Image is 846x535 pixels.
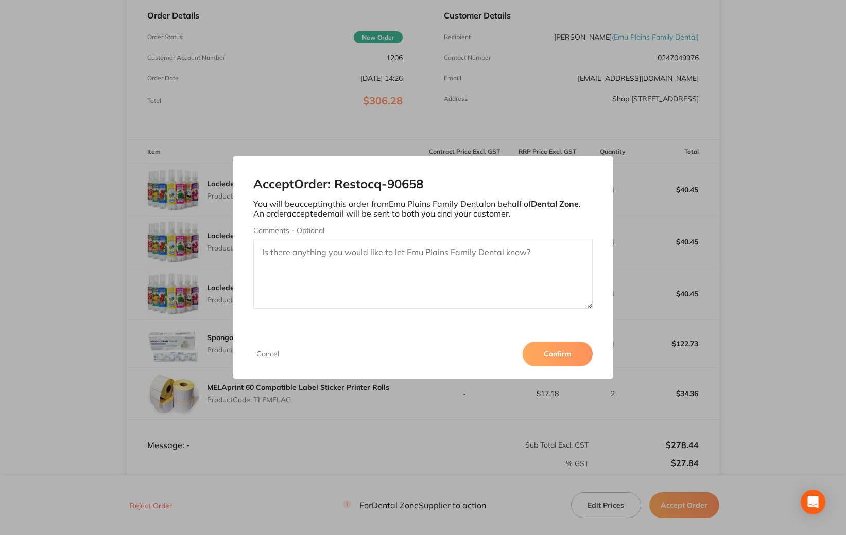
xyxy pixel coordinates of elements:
[253,349,282,359] button: Cancel
[253,177,593,191] h2: Accept Order: Restocq- 90658
[531,199,579,209] b: Dental Zone
[523,342,593,366] button: Confirm
[801,490,825,514] div: Open Intercom Messenger
[253,226,593,235] label: Comments - Optional
[253,199,593,218] p: You will be accepting this order from Emu Plains Family Dental on behalf of . An order accepted e...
